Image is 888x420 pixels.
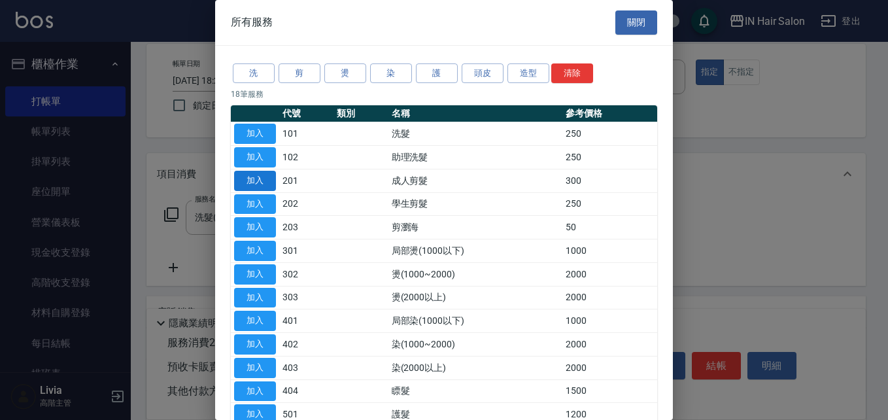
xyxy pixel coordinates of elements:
td: 50 [562,216,657,239]
td: 剪瀏海 [388,216,563,239]
th: 參考價格 [562,105,657,122]
td: 染(1000~2000) [388,333,563,357]
button: 加入 [234,358,276,378]
td: 燙(1000~2000) [388,262,563,286]
button: 清除 [551,63,593,84]
td: 染(2000以上) [388,356,563,379]
td: 302 [279,262,333,286]
button: 加入 [234,147,276,167]
td: 101 [279,122,333,146]
td: 局部染(1000以下) [388,309,563,333]
button: 加入 [234,288,276,308]
td: 2000 [562,262,657,286]
td: 250 [562,122,657,146]
td: 瞟髮 [388,379,563,403]
td: 403 [279,356,333,379]
button: 護 [416,63,458,84]
button: 加入 [234,194,276,215]
td: 201 [279,169,333,192]
button: 洗 [233,63,275,84]
button: 染 [370,63,412,84]
span: 所有服務 [231,16,273,29]
td: 203 [279,216,333,239]
td: 301 [279,239,333,263]
td: 局部燙(1000以下) [388,239,563,263]
td: 2000 [562,333,657,357]
button: 加入 [234,311,276,331]
td: 1000 [562,239,657,263]
td: 洗髮 [388,122,563,146]
td: 202 [279,192,333,216]
button: 造型 [507,63,549,84]
td: 燙(2000以上) [388,286,563,309]
td: 助理洗髮 [388,146,563,169]
td: 1500 [562,379,657,403]
td: 404 [279,379,333,403]
td: 402 [279,333,333,357]
button: 加入 [234,241,276,261]
button: 加入 [234,217,276,237]
button: 關閉 [615,10,657,35]
td: 300 [562,169,657,192]
th: 名稱 [388,105,563,122]
td: 2000 [562,286,657,309]
th: 代號 [279,105,333,122]
th: 類別 [333,105,388,122]
button: 加入 [234,264,276,285]
td: 學生剪髮 [388,192,563,216]
td: 1000 [562,309,657,333]
button: 加入 [234,334,276,355]
td: 102 [279,146,333,169]
button: 加入 [234,381,276,402]
p: 18 筆服務 [231,88,657,100]
button: 加入 [234,171,276,191]
td: 250 [562,146,657,169]
button: 加入 [234,124,276,144]
button: 頭皮 [462,63,504,84]
td: 303 [279,286,333,309]
button: 燙 [324,63,366,84]
td: 2000 [562,356,657,379]
td: 250 [562,192,657,216]
button: 剪 [279,63,320,84]
td: 成人剪髮 [388,169,563,192]
td: 401 [279,309,333,333]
